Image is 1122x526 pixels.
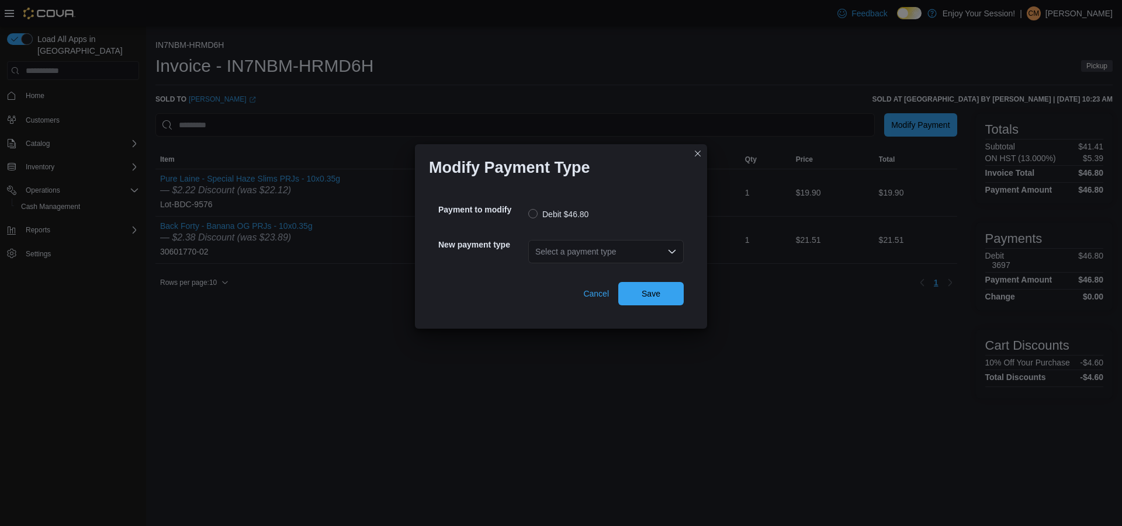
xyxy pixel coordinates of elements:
[528,207,588,221] label: Debit $46.80
[618,282,684,305] button: Save
[583,288,609,299] span: Cancel
[691,147,705,161] button: Closes this modal window
[438,233,526,256] h5: New payment type
[438,198,526,221] h5: Payment to modify
[535,245,536,259] input: Accessible screen reader label
[667,247,677,256] button: Open list of options
[429,158,590,177] h1: Modify Payment Type
[579,282,614,305] button: Cancel
[642,288,660,299] span: Save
